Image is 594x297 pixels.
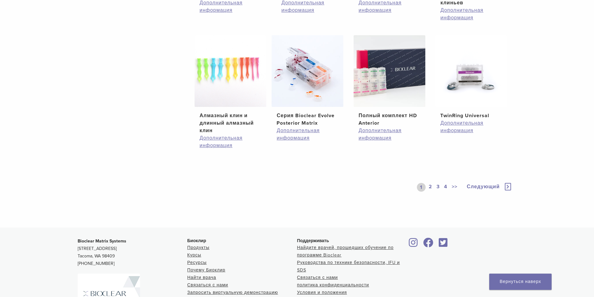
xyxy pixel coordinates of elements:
[420,184,423,190] font: 1
[187,275,216,280] a: Найти врача
[440,113,489,119] font: TwinRing Universal
[407,242,420,248] a: Биоклир
[297,290,347,295] a: Условия и положения
[297,260,400,273] a: Руководства по технике безопасности, IFU и SDS
[200,135,243,149] font: Дополнительная информация
[297,275,338,280] a: Связаться с нами
[359,113,417,126] font: Полный комплект HD Anterior
[440,120,483,134] font: Дополнительная информация
[78,238,126,244] font: Bioclear Matrix Systems
[78,261,114,266] font: [PHONE_NUMBER]
[277,127,338,142] a: Дополнительная информация
[440,119,502,134] a: Дополнительная информация
[421,242,436,248] a: Биоклир
[195,35,266,107] img: Алмазный клин и длинный алмазный клин
[359,127,420,142] a: Дополнительная информация
[272,35,343,107] img: Серия Bioclear Evolve Posterior Matrix
[187,260,207,265] a: Ресурсы
[297,282,369,288] a: политика конфиденциальности
[78,253,115,259] font: Tacoma, WA 98409
[187,252,201,258] a: Курсы
[194,35,267,134] a: Алмазный клин и длинный алмазный клинАлмазный клин и длинный алмазный клин
[187,267,225,273] a: Почему Биоклир
[187,238,206,243] font: Биоклир
[489,274,552,290] a: Вернуться наверх
[440,7,483,21] font: Дополнительная информация
[444,184,447,190] font: 4
[467,184,500,190] font: Следующий
[277,113,334,126] font: Серия Bioclear Evolve Posterior Matrix
[187,282,228,288] a: Связаться с нами
[500,279,541,284] font: Вернуться наверх
[359,127,402,141] font: Дополнительная информация
[435,35,508,119] a: TwinRing UniversalTwinRing Universal
[437,242,450,248] a: Биоклир
[429,184,432,190] font: 2
[277,127,320,141] font: Дополнительная информация
[353,35,426,127] a: Полный комплект HD AnteriorПолный комплект HD Anterior
[200,113,254,134] font: Алмазный клин и длинный алмазный клин
[435,35,507,107] img: TwinRing Universal
[297,238,329,243] font: Поддерживать
[78,246,117,251] font: [STREET_ADDRESS]
[200,134,261,149] a: Дополнительная информация
[271,35,344,127] a: Серия Bioclear Evolve Posterior MatrixСерия Bioclear Evolve Posterior Matrix
[440,7,502,22] a: Дополнительная информация
[437,184,440,190] font: 3
[354,35,425,107] img: Полный комплект HD Anterior
[297,245,394,258] a: Найдите врачей, прошедших обучение по программе Bioclear
[187,290,278,295] a: Запросить виртуальную демонстрацию
[452,184,457,190] font: >>
[187,245,210,250] a: Продукты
